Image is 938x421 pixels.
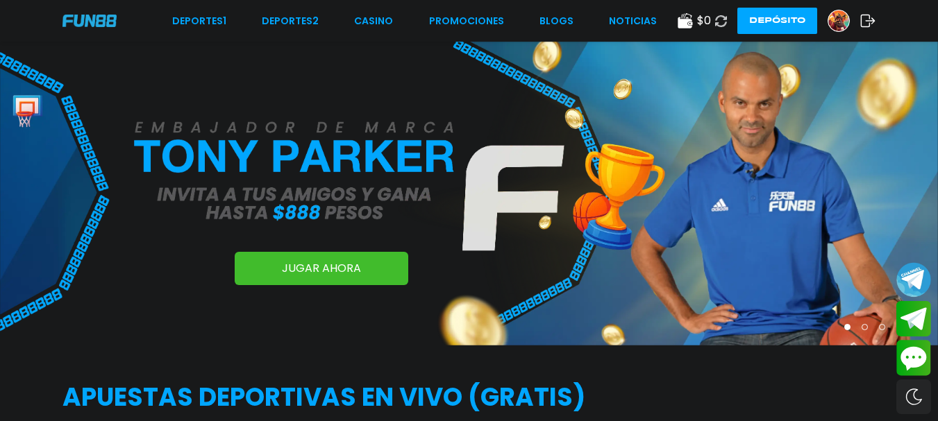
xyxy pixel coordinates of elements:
[828,10,849,31] img: Avatar
[896,301,931,337] button: Join telegram
[896,261,931,298] button: Join telegram channel
[62,379,876,416] h2: APUESTAS DEPORTIVAS EN VIVO (gratis)
[828,10,860,32] a: Avatar
[896,340,931,376] button: Contact customer service
[62,15,117,26] img: Company Logo
[354,14,393,28] a: CASINO
[609,14,657,28] a: NOTICIAS
[896,379,931,414] div: Switch theme
[697,12,711,29] span: $ 0
[429,14,504,28] a: Promociones
[172,14,226,28] a: Deportes1
[235,252,408,285] a: JUGAR AHORA
[737,8,817,34] button: Depósito
[262,14,319,28] a: Deportes2
[539,14,573,28] a: BLOGS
